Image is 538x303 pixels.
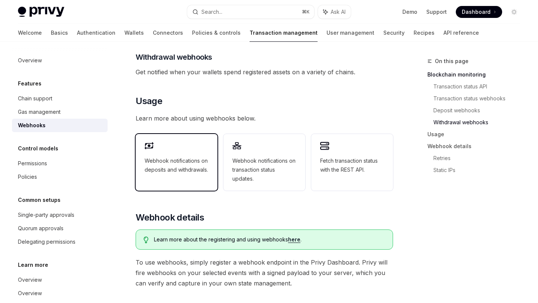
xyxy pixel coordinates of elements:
a: Wallets [124,24,144,42]
h5: Features [18,79,41,88]
a: Webhook notifications on deposits and withdrawals. [136,134,217,191]
span: Webhook details [136,212,204,224]
svg: Tip [143,237,149,243]
span: Usage [136,95,162,107]
span: Webhook notifications on transaction status updates. [232,156,296,183]
a: Dashboard [456,6,502,18]
button: Toggle dark mode [508,6,520,18]
a: Transaction status webhooks [433,93,526,104]
div: Webhooks [18,121,46,130]
a: Chain support [12,92,108,105]
div: Policies [18,172,37,181]
span: Fetch transaction status with the REST API. [320,156,384,174]
span: Learn more about the registering and using webhooks . [154,236,385,243]
a: Fetch transaction status with the REST API. [311,134,393,191]
a: Static IPs [433,164,526,176]
div: Chain support [18,94,52,103]
a: Retries [433,152,526,164]
div: Permissions [18,159,47,168]
a: Policies [12,170,108,184]
a: Demo [402,8,417,16]
a: Usage [427,128,526,140]
div: Single-party approvals [18,210,74,219]
a: API reference [443,24,479,42]
span: To use webhooks, simply register a webhook endpoint in the Privy Dashboard. Privy will fire webho... [136,257,393,288]
a: Authentication [77,24,115,42]
span: ⌘ K [302,9,310,15]
a: Policies & controls [192,24,241,42]
span: Webhook notifications on deposits and withdrawals. [145,156,208,174]
h5: Learn more [18,260,48,269]
div: Search... [201,7,222,16]
a: Recipes [414,24,435,42]
div: Delegating permissions [18,237,75,246]
span: Learn more about using webhooks below. [136,113,393,124]
div: Gas management [18,107,61,116]
a: Gas management [12,105,108,119]
a: Quorum approvals [12,222,108,235]
a: User management [327,24,374,42]
a: Basics [51,24,68,42]
a: Overview [12,287,108,300]
button: Ask AI [318,5,351,19]
a: Connectors [153,24,183,42]
span: On this page [435,57,469,66]
a: Webhooks [12,119,108,132]
div: Overview [18,289,42,298]
h5: Common setups [18,196,61,204]
h5: Control models [18,144,58,153]
a: Overview [12,54,108,67]
a: Overview [12,273,108,287]
a: Blockchain monitoring [427,69,526,81]
span: Dashboard [462,8,491,16]
img: light logo [18,7,64,17]
div: Quorum approvals [18,224,64,233]
a: here [288,236,300,243]
a: Deposit webhooks [433,104,526,116]
div: Overview [18,275,42,284]
span: Get notified when your wallets spend registered assets on a variety of chains. [136,67,393,77]
a: Security [383,24,405,42]
span: Withdrawal webhooks [136,52,212,62]
button: Search...⌘K [187,5,314,19]
a: Support [426,8,447,16]
a: Permissions [12,157,108,170]
a: Transaction status API [433,81,526,93]
a: Delegating permissions [12,235,108,249]
a: Welcome [18,24,42,42]
a: Webhook details [427,140,526,152]
span: Ask AI [331,8,346,16]
a: Withdrawal webhooks [433,116,526,128]
div: Overview [18,56,42,65]
a: Webhook notifications on transaction status updates. [223,134,305,191]
a: Transaction management [250,24,318,42]
a: Single-party approvals [12,208,108,222]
